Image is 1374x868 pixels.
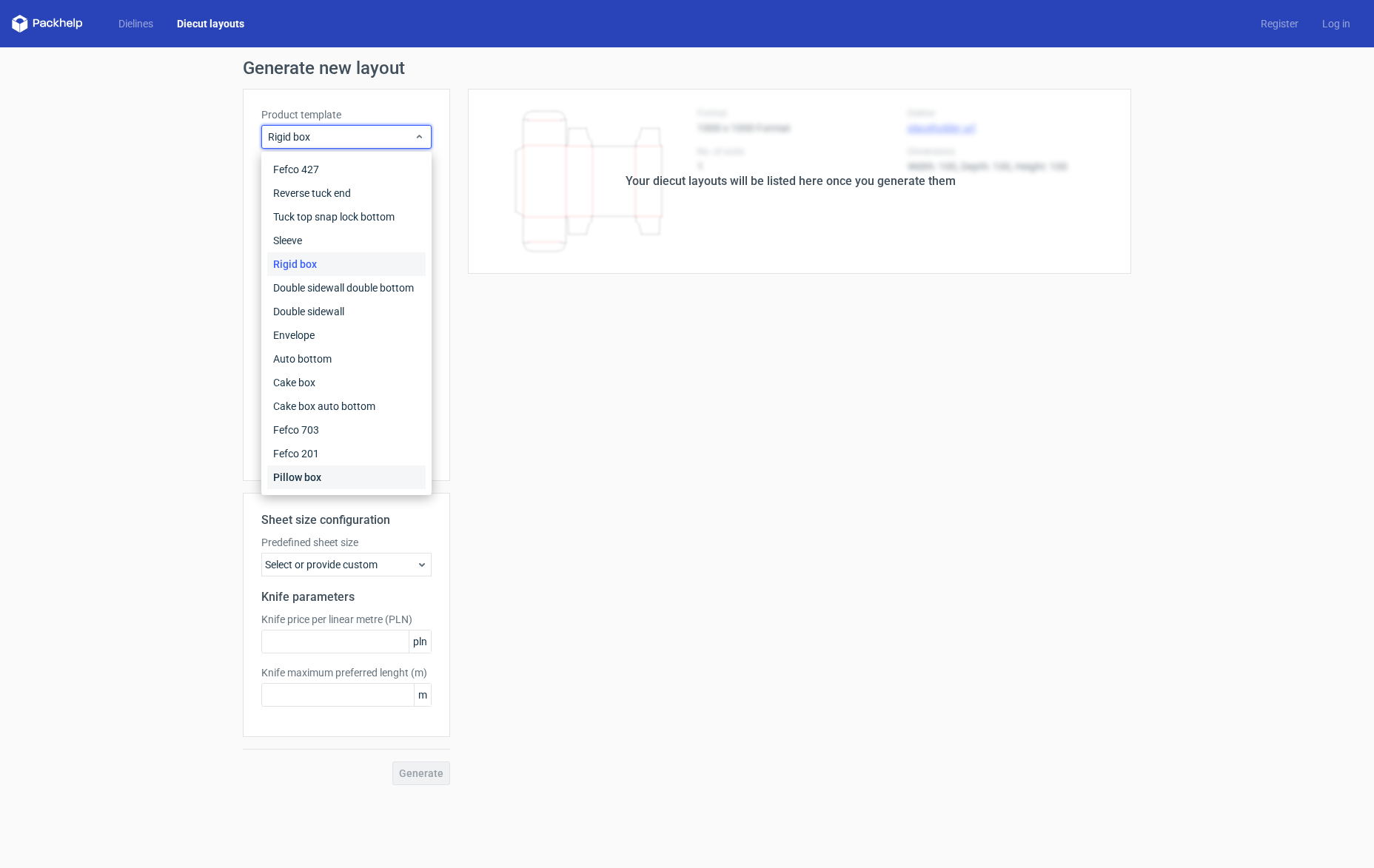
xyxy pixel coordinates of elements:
[267,347,426,371] div: Auto bottom
[267,252,426,276] div: Rigid box
[261,535,432,550] label: Predefined sheet size
[267,181,426,205] div: Reverse tuck end
[243,59,1131,77] h1: Generate new layout
[261,588,432,606] h2: Knife parameters
[267,371,426,394] div: Cake box
[414,684,431,706] span: m
[107,16,165,31] a: Dielines
[267,394,426,418] div: Cake box auto bottom
[261,553,432,576] div: Select or provide custom
[267,418,426,442] div: Fefco 703
[267,205,426,229] div: Tuck top snap lock bottom
[267,276,426,300] div: Double sidewall double bottom
[261,107,432,122] label: Product template
[409,630,431,653] span: pln
[165,16,256,31] a: Diecut layouts
[261,511,432,529] h2: Sheet size configuration
[267,323,426,347] div: Envelope
[267,158,426,181] div: Fefco 427
[261,665,432,680] label: Knife maximum preferred lenght (m)
[626,172,956,190] div: Your diecut layouts will be listed here once you generate them
[1310,16,1362,31] a: Log in
[267,442,426,465] div: Fefco 201
[267,465,426,489] div: Pillow box
[267,300,426,323] div: Double sidewall
[267,229,426,252] div: Sleeve
[261,612,432,627] label: Knife price per linear metre (PLN)
[1249,16,1310,31] a: Register
[268,129,414,144] span: Rigid box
